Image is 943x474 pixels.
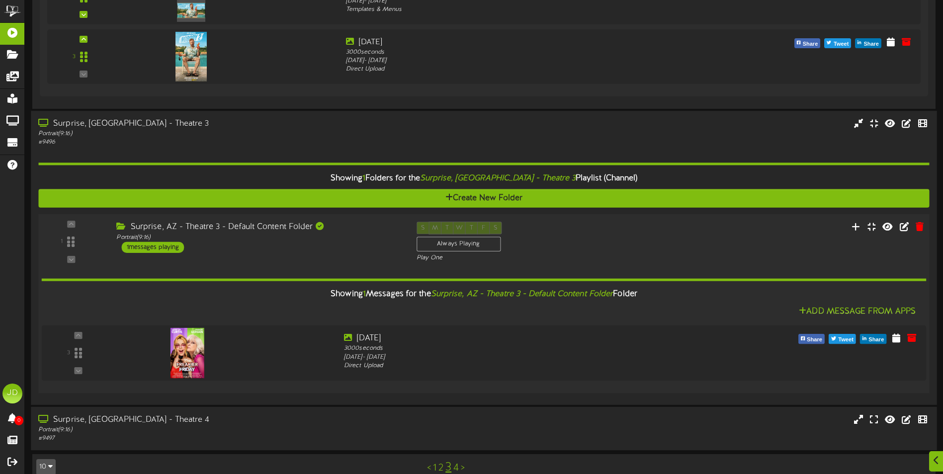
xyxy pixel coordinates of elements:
[38,139,401,147] div: # 9496
[175,32,207,81] img: 6a151168-a674-43da-977b-9bd9d8416cd7.jpg
[31,168,937,189] div: Showing Folders for the Playlist (Channel)
[38,414,401,426] div: Surprise, [GEOGRAPHIC_DATA] - Theatre 4
[824,38,851,48] button: Tweet
[445,461,451,474] a: 3
[38,426,401,434] div: Portrait ( 9:16 )
[171,328,204,378] img: 9c2a3e1f-69c8-41c7-bdf6-ec5ace0ed9be.jpg
[344,344,697,353] div: 3000 seconds
[832,39,851,50] span: Tweet
[420,174,576,183] i: Surprise, [GEOGRAPHIC_DATA] - Theatre 3
[461,463,465,474] a: >
[346,48,695,57] div: 3000 seconds
[38,118,401,130] div: Surprise, [GEOGRAPHIC_DATA] - Theatre 3
[362,174,365,183] span: 1
[14,416,23,425] span: 0
[805,334,824,345] span: Share
[38,189,929,208] button: Create New Folder
[829,334,856,344] button: Tweet
[836,334,856,345] span: Tweet
[794,38,821,48] button: Share
[116,233,401,241] div: Portrait ( 9:16 )
[344,362,697,370] div: Direct Upload
[427,463,431,474] a: <
[861,39,881,50] span: Share
[344,333,697,344] div: [DATE]
[363,290,366,299] span: 1
[122,242,184,253] div: 1 messages playing
[431,290,613,299] i: Surprise, AZ - Theatre 3 - Default Content Folder
[34,284,934,305] div: Showing Messages for the Folder
[116,222,401,233] div: Surprise, AZ - Theatre 3 - Default Content Folder
[344,353,697,362] div: [DATE] - [DATE]
[417,237,501,252] div: Always Playing
[866,334,886,345] span: Share
[346,57,695,65] div: [DATE] - [DATE]
[860,334,886,344] button: Share
[2,384,22,403] div: JD
[38,130,401,138] div: Portrait ( 9:16 )
[346,65,695,74] div: Direct Upload
[38,434,401,443] div: # 9497
[798,334,825,344] button: Share
[346,5,695,14] div: Templates & Menus
[453,463,459,474] a: 4
[855,38,881,48] button: Share
[796,306,919,318] button: Add Message From Apps
[801,39,820,50] span: Share
[433,463,436,474] a: 1
[417,254,626,262] div: Play One
[346,37,695,48] div: [DATE]
[438,463,443,474] a: 2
